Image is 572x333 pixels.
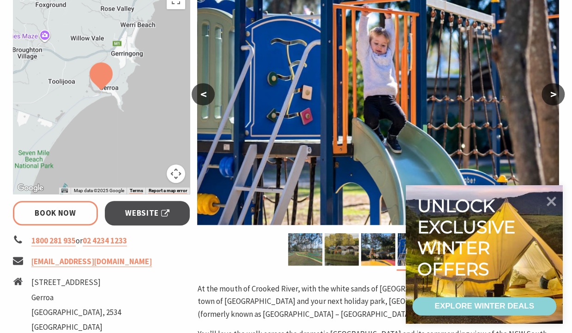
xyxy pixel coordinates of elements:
[125,207,169,219] span: Website
[83,236,127,246] a: 02 4234 1233
[148,188,187,194] a: Report a map error
[197,283,559,321] p: At the mouth of Crooked River, with the white sands of [GEOGRAPHIC_DATA] nearby, sits the lovely ...
[105,201,190,225] a: Website
[31,276,121,289] li: [STREET_ADDRESS]
[192,83,215,105] button: <
[73,188,124,193] span: Map data ©2025 Google
[412,297,556,315] a: EXPLORE WINTER DEALS
[61,188,68,194] button: Keyboard shortcuts
[542,83,565,105] button: >
[434,297,534,315] div: EXPLORE WINTER DEALS
[417,195,519,279] div: Unlock exclusive winter offers
[15,182,46,194] img: Google
[31,306,121,319] li: [GEOGRAPHIC_DATA], 2534
[13,235,190,247] li: or
[325,233,359,266] img: Discovery Holiday Parks Gerroa
[129,188,143,194] a: Terms
[15,182,46,194] a: Click to see this area on Google Maps
[31,236,76,246] a: 1800 281 935
[361,233,395,266] img: Bouncy Pillow
[31,291,121,304] li: Gerroa
[167,164,185,183] button: Map camera controls
[13,201,98,225] a: Book Now
[288,233,322,266] img: Mini Golf
[397,233,432,266] img: Playground
[31,256,152,267] a: [EMAIL_ADDRESS][DOMAIN_NAME]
